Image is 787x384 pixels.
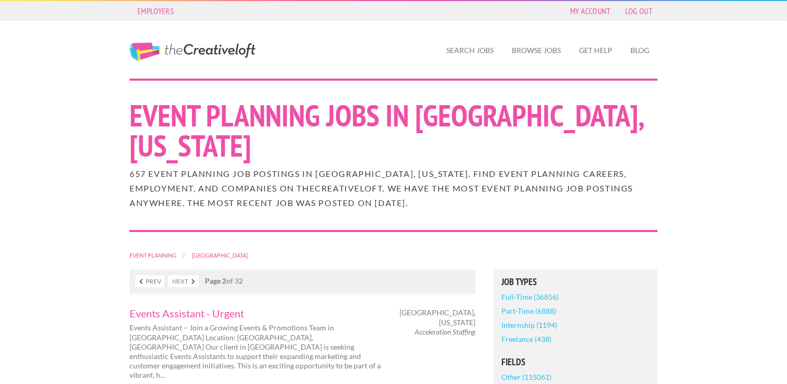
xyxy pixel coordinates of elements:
[130,252,176,259] a: Event Planning
[565,4,616,18] a: My Account
[620,4,657,18] a: Log Out
[132,4,179,18] a: Employers
[130,270,475,293] nav: of 32
[501,290,559,304] a: Full-Time (36856)
[399,308,475,327] span: [GEOGRAPHIC_DATA], [US_STATE]
[501,357,650,367] h5: Fields
[501,304,556,318] a: Part-Time (6888)
[438,39,502,62] a: Search Jobs
[504,39,569,62] a: Browse Jobs
[205,276,226,285] strong: Page 2
[192,252,248,259] a: [GEOGRAPHIC_DATA]
[168,275,199,287] a: Next
[622,39,657,62] a: Blog
[501,370,551,384] a: Other (115061)
[571,39,621,62] a: Get Help
[501,277,650,287] h5: Job Types
[130,100,657,161] h1: Event Planning Jobs in [GEOGRAPHIC_DATA], [US_STATE]
[415,327,475,336] em: Acceleration Staffing
[130,167,657,210] h2: 657 Event Planning job postings in [GEOGRAPHIC_DATA], [US_STATE]. Find Event Planning careers, em...
[501,318,557,332] a: Internship (1194)
[130,323,384,380] p: Events Assistant – Join a Growing Events & Promotions Team in [GEOGRAPHIC_DATA] Location: [GEOGRA...
[501,332,551,346] a: Freelance (438)
[135,275,164,287] a: Prev
[130,43,255,61] a: The Creative Loft
[130,308,384,318] a: Events Assistant - Urgent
